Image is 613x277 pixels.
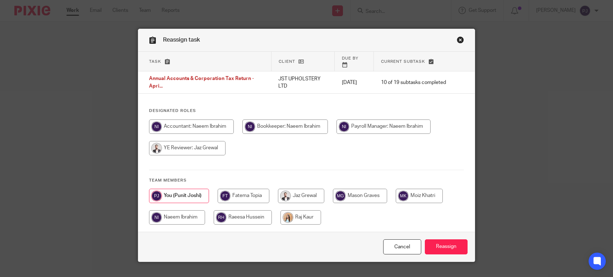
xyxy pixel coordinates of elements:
span: Task [149,60,161,64]
a: Close this dialog window [383,239,421,255]
p: JST UPHOLSTERY LTD [278,75,328,90]
span: Reassign task [163,37,200,43]
p: [DATE] [342,79,367,86]
span: Current subtask [381,60,425,64]
span: Annual Accounts & Corporation Tax Return - Apri... [149,76,254,89]
span: Client [279,60,295,64]
input: Reassign [425,239,468,255]
h4: Designated Roles [149,108,464,114]
td: 10 of 19 subtasks completed [374,71,453,94]
a: Close this dialog window [457,36,464,46]
h4: Team members [149,178,464,183]
span: Due by [342,56,358,60]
